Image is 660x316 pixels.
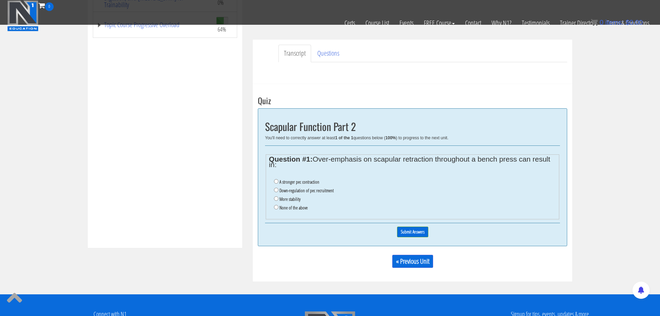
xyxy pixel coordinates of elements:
[312,45,345,62] a: Questions
[278,45,311,62] a: Transcript
[555,11,602,35] a: Trainer Directory
[45,2,54,11] span: 0
[486,11,517,35] a: Why N1?
[335,135,353,140] b: 1 of the 1
[360,11,394,35] a: Course List
[385,135,396,140] b: 100%
[265,121,560,132] h2: Scapular Function Part 2
[279,205,308,210] label: None of the above
[279,188,334,193] label: Down-regulation of pec recruitment
[265,135,560,140] div: You'll need to correctly answer at least questions below ( ) to progress to the next unit.
[626,19,629,26] span: $
[397,227,428,237] input: Submit Answers
[279,179,319,185] label: A stronger pec contraction
[602,11,654,35] a: Terms & Conditions
[591,19,598,26] img: icon11.png
[38,1,54,10] a: 0
[599,19,603,26] span: 0
[626,19,643,26] bdi: 0.00
[394,11,419,35] a: Events
[591,19,643,26] a: 0 items: $0.00
[392,255,433,268] a: « Previous Unit
[269,155,312,163] strong: Question #1:
[419,11,460,35] a: FREE Course
[605,19,624,26] span: items:
[258,96,567,105] h3: Quiz
[7,0,38,31] img: n1-education
[339,11,360,35] a: Certs
[279,196,300,202] label: More stability
[269,156,556,167] legend: Over-emphasis on scapular retraction throughout a bench press can result in:
[517,11,555,35] a: Testimonials
[460,11,486,35] a: Contact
